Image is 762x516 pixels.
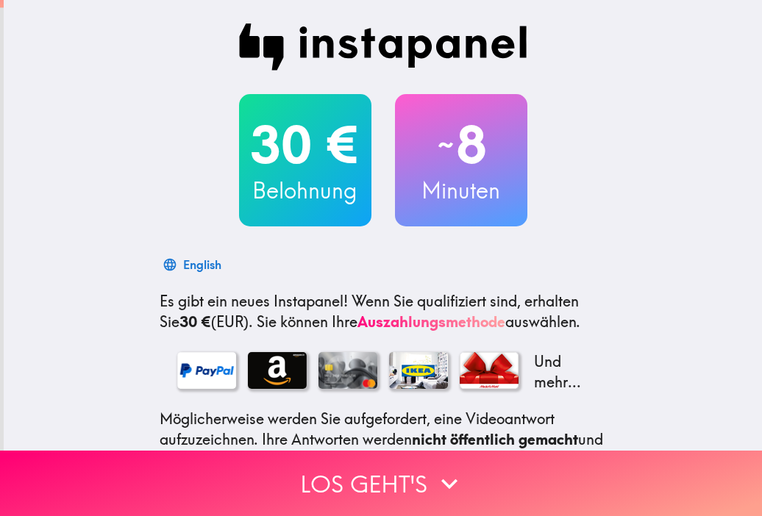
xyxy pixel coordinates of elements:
button: English [160,250,227,279]
img: Instapanel [239,24,527,71]
span: Es gibt ein neues Instapanel! [160,292,348,310]
h2: 30 € [239,115,371,175]
h3: Minuten [395,175,527,206]
div: English [183,254,221,275]
a: Auszahlungsmethode [357,312,505,331]
b: nicht öffentlich gemacht [412,430,578,448]
h3: Belohnung [239,175,371,206]
h2: 8 [395,115,527,175]
b: 30 € [179,312,211,331]
span: ~ [435,123,456,167]
p: Und mehr... [530,351,589,393]
p: Wenn Sie qualifiziert sind, erhalten Sie (EUR) . Sie können Ihre auswählen. [160,291,607,332]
